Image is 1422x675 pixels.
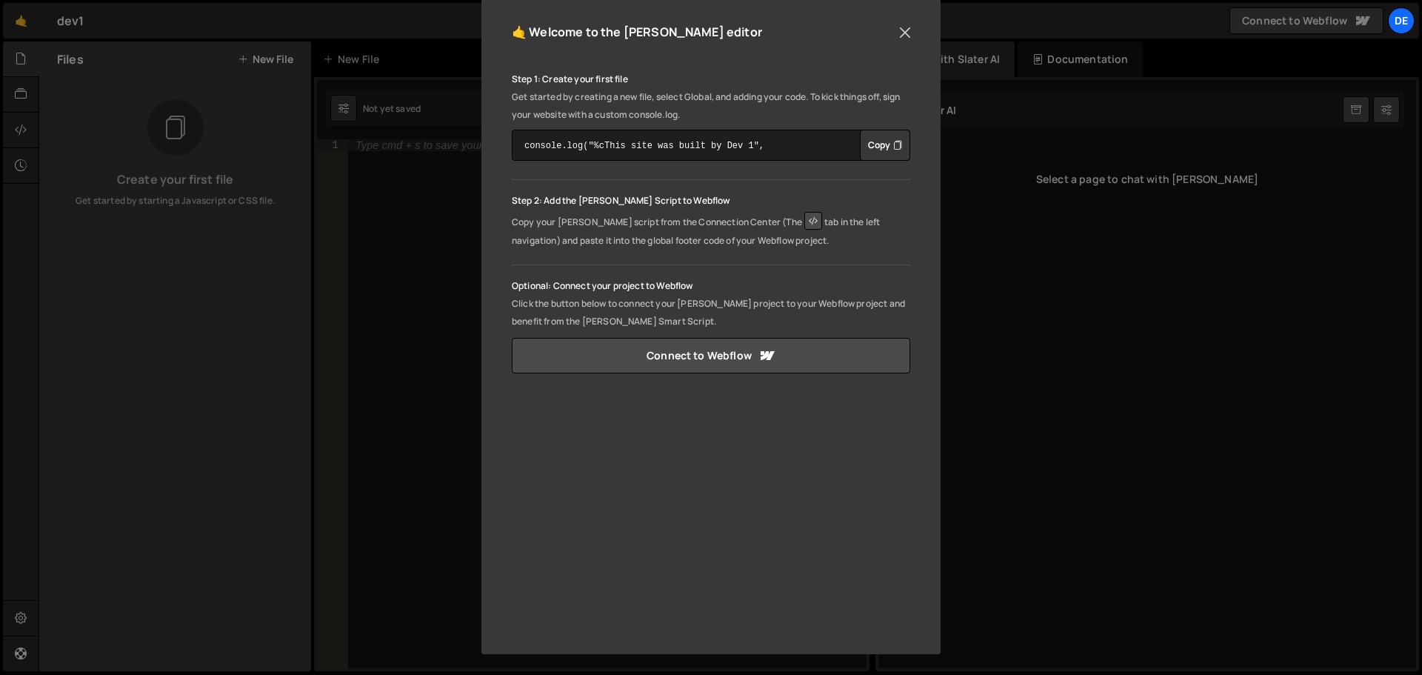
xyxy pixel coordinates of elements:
button: Copy [860,130,910,161]
a: De [1388,7,1415,34]
p: Optional: Connect your project to Webflow [512,277,910,295]
button: Close [894,21,916,44]
p: Copy your [PERSON_NAME] script from the Connection Center (The tab in the left navigation) and pa... [512,210,910,250]
p: Step 1: Create your first file [512,70,910,88]
p: Step 2: Add the [PERSON_NAME] Script to Webflow [512,192,910,210]
textarea: console.log("%cThis site was built by Dev 1", "background:blue;color:#fff;padding: 8px;"); [512,130,910,161]
iframe: YouTube video player [512,403,910,628]
p: Click the button below to connect your [PERSON_NAME] project to your Webflow project and benefit ... [512,295,910,330]
h5: 🤙 Welcome to the [PERSON_NAME] editor [512,21,762,44]
p: Get started by creating a new file, select Global, and adding your code. To kick things off, sign... [512,88,910,124]
a: Connect to Webflow [512,338,910,373]
div: Button group with nested dropdown [860,130,910,161]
